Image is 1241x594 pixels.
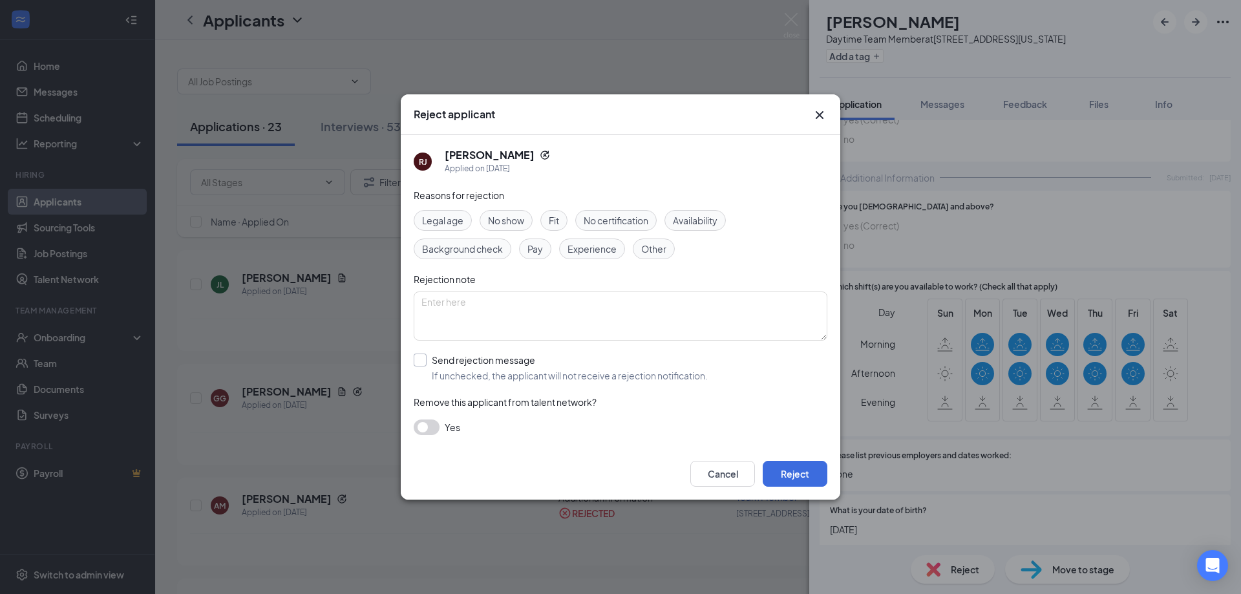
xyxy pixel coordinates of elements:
[527,242,543,256] span: Pay
[414,107,495,122] h3: Reject applicant
[419,156,427,167] div: RJ
[673,213,717,228] span: Availability
[567,242,617,256] span: Experience
[1197,550,1228,581] div: Open Intercom Messenger
[445,148,535,162] h5: [PERSON_NAME]
[414,189,504,201] span: Reasons for rejection
[445,419,460,435] span: Yes
[690,461,755,487] button: Cancel
[422,242,503,256] span: Background check
[422,213,463,228] span: Legal age
[812,107,827,123] button: Close
[540,150,550,160] svg: Reapply
[641,242,666,256] span: Other
[812,107,827,123] svg: Cross
[445,162,550,175] div: Applied on [DATE]
[414,273,476,285] span: Rejection note
[763,461,827,487] button: Reject
[488,213,524,228] span: No show
[549,213,559,228] span: Fit
[414,396,597,408] span: Remove this applicant from talent network?
[584,213,648,228] span: No certification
